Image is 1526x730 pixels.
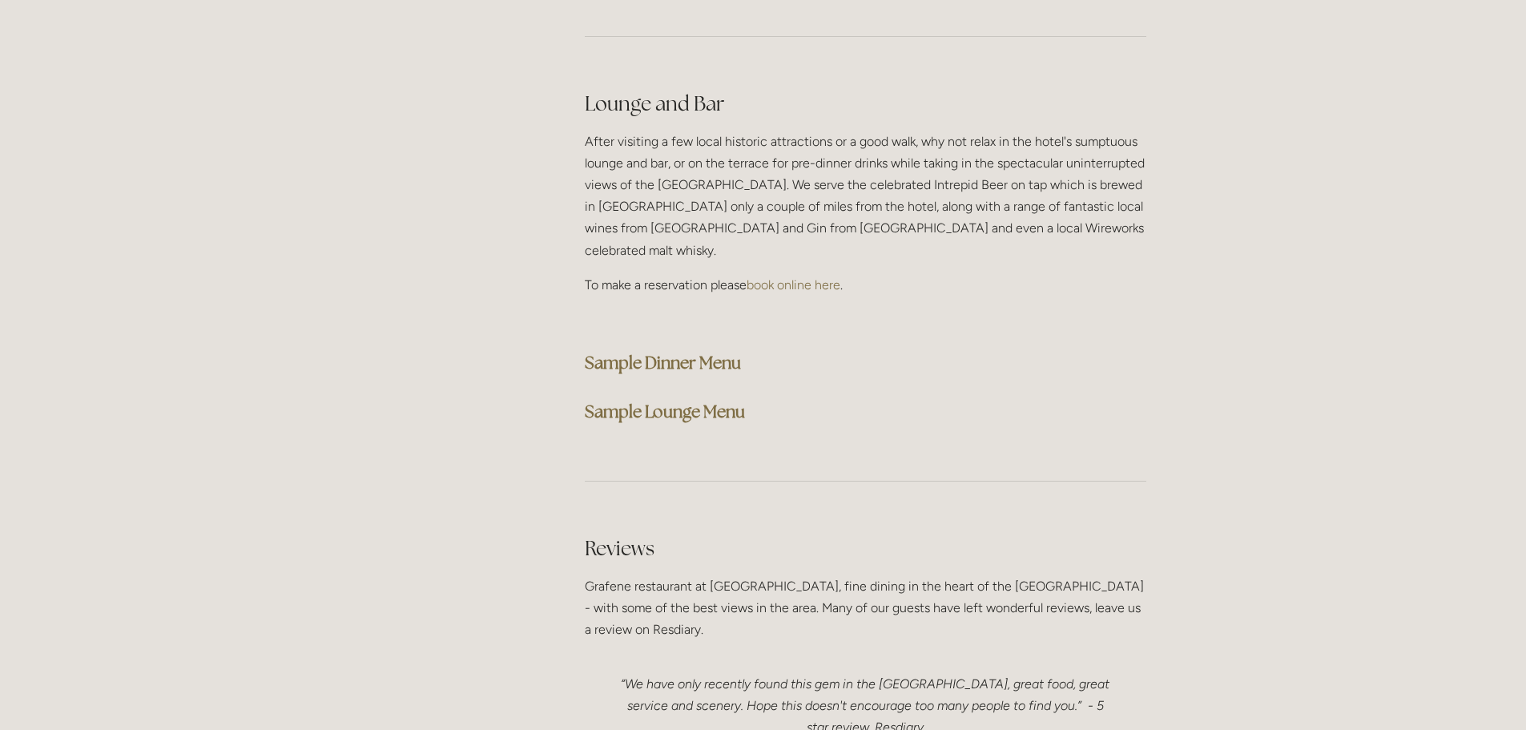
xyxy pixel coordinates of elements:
[585,131,1146,261] p: After visiting a few local historic attractions or a good walk, why not relax in the hotel's sump...
[585,90,1146,118] h2: Lounge and Bar
[747,277,840,292] a: book online here
[585,274,1146,296] p: To make a reservation please .
[585,534,1146,563] h2: Reviews
[585,352,741,373] a: Sample Dinner Menu
[585,575,1146,641] p: Grafene restaurant at [GEOGRAPHIC_DATA], fine dining in the heart of the [GEOGRAPHIC_DATA] - with...
[585,401,745,422] a: Sample Lounge Menu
